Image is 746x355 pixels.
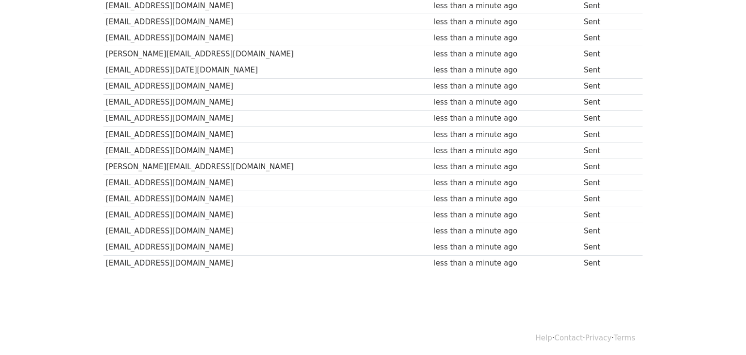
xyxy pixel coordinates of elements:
td: Sent [581,142,635,159]
div: less than a minute ago [434,258,579,269]
div: less than a minute ago [434,210,579,221]
div: less than a minute ago [434,226,579,237]
td: Sent [581,78,635,94]
div: less than a minute ago [434,113,579,124]
div: less than a minute ago [434,49,579,60]
td: [EMAIL_ADDRESS][DOMAIN_NAME] [103,223,431,239]
a: Contact [555,334,583,342]
td: [EMAIL_ADDRESS][DOMAIN_NAME] [103,30,431,46]
td: Sent [581,30,635,46]
td: Sent [581,207,635,223]
td: Sent [581,126,635,142]
div: less than a minute ago [434,97,579,108]
td: Sent [581,110,635,126]
div: less than a minute ago [434,17,579,28]
div: less than a minute ago [434,129,579,141]
div: less than a minute ago [434,194,579,205]
td: [EMAIL_ADDRESS][DOMAIN_NAME] [103,14,431,30]
td: [EMAIL_ADDRESS][DOMAIN_NAME] [103,94,431,110]
td: [EMAIL_ADDRESS][DOMAIN_NAME] [103,142,431,159]
td: Sent [581,223,635,239]
div: less than a minute ago [434,161,579,173]
td: [EMAIL_ADDRESS][DOMAIN_NAME] [103,175,431,191]
td: [EMAIL_ADDRESS][DATE][DOMAIN_NAME] [103,62,431,78]
div: less than a minute ago [434,33,579,44]
a: Help [536,334,552,342]
td: Sent [581,46,635,62]
td: [EMAIL_ADDRESS][DOMAIN_NAME] [103,78,431,94]
td: [EMAIL_ADDRESS][DOMAIN_NAME] [103,191,431,207]
a: Privacy [585,334,611,342]
div: less than a minute ago [434,81,579,92]
div: less than a minute ago [434,0,579,12]
td: Sent [581,62,635,78]
td: Sent [581,239,635,255]
div: less than a minute ago [434,145,579,157]
div: less than a minute ago [434,242,579,253]
td: Sent [581,191,635,207]
td: Sent [581,94,635,110]
td: Sent [581,14,635,30]
td: [EMAIL_ADDRESS][DOMAIN_NAME] [103,255,431,271]
td: [PERSON_NAME][EMAIL_ADDRESS][DOMAIN_NAME] [103,46,431,62]
td: [EMAIL_ADDRESS][DOMAIN_NAME] [103,110,431,126]
td: Sent [581,159,635,175]
div: less than a minute ago [434,65,579,76]
td: [EMAIL_ADDRESS][DOMAIN_NAME] [103,239,431,255]
td: Sent [581,255,635,271]
iframe: Chat Widget [697,308,746,355]
a: Terms [614,334,635,342]
div: less than a minute ago [434,177,579,189]
td: [PERSON_NAME][EMAIL_ADDRESS][DOMAIN_NAME] [103,159,431,175]
td: Sent [581,175,635,191]
td: [EMAIL_ADDRESS][DOMAIN_NAME] [103,126,431,142]
td: [EMAIL_ADDRESS][DOMAIN_NAME] [103,207,431,223]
